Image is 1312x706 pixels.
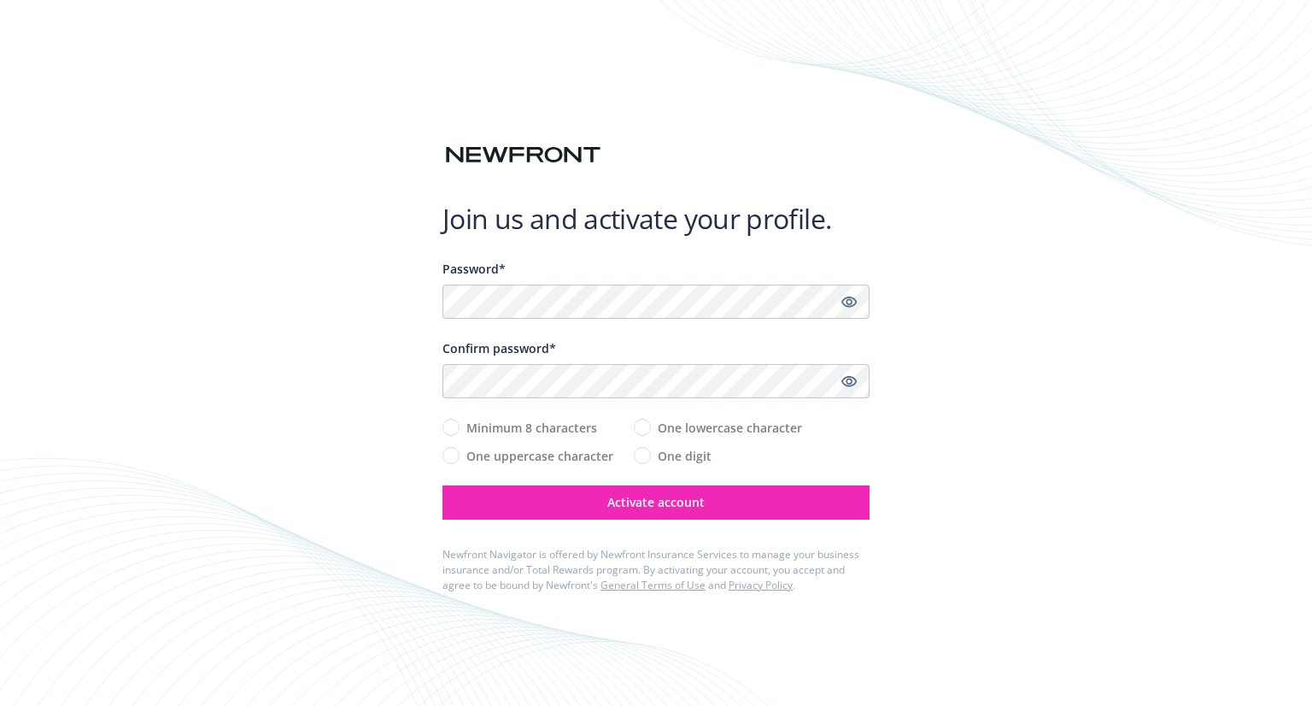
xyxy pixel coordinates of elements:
span: Confirm password* [442,340,556,356]
button: Activate account [442,485,870,520]
span: One uppercase character [466,447,613,465]
span: One digit [658,447,712,465]
span: Password* [442,261,506,277]
h1: Join us and activate your profile. [442,202,870,236]
a: Show password [839,291,859,312]
span: One lowercase character [658,419,802,437]
a: General Terms of Use [600,578,706,592]
a: Show password [839,371,859,391]
img: Newfront logo [442,140,604,170]
a: Privacy Policy [729,578,793,592]
input: Confirm your unique password... [442,364,870,398]
span: Minimum 8 characters [466,419,597,437]
span: Activate account [607,494,705,510]
input: Enter a unique password... [442,285,870,319]
div: Newfront Navigator is offered by Newfront Insurance Services to manage your business insurance an... [442,547,870,593]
